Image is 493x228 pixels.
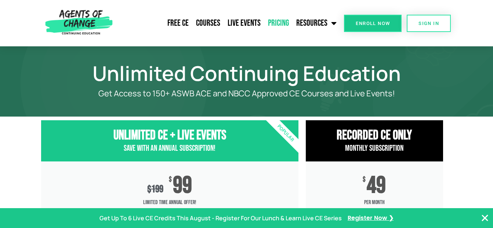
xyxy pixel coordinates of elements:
[348,213,394,224] a: Register Now ❯
[356,21,390,26] span: Enroll Now
[99,213,342,224] p: Get Up To 6 Live CE Credits This August - Register For Our Lunch & Learn Live CE Series
[37,65,456,82] h1: Unlimited Continuing Education
[264,14,293,32] a: Pricing
[306,195,443,210] span: per month
[407,15,451,32] a: SIGN IN
[169,176,172,184] span: $
[418,21,439,26] span: SIGN IN
[344,15,402,32] a: Enroll Now
[345,143,403,153] span: Monthly Subscription
[67,89,427,98] p: Get Access to 150+ ASWB ACE and NBCC Approved CE Courses and Live Events!
[41,128,298,143] h3: Unlimited CE + Live Events
[481,214,489,222] button: Close Banner
[124,143,215,153] span: Save with an Annual Subscription!
[41,195,298,210] span: Limited Time Annual Offer!
[367,176,386,195] span: 49
[306,128,443,143] h3: RECORDED CE ONly
[224,14,264,32] a: Live Events
[192,14,224,32] a: Courses
[243,91,328,176] div: Popular
[147,183,163,195] div: 199
[147,183,151,195] span: $
[363,176,366,184] span: $
[116,14,340,32] nav: Menu
[173,176,192,195] span: 99
[293,14,340,32] a: Resources
[164,14,192,32] a: Free CE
